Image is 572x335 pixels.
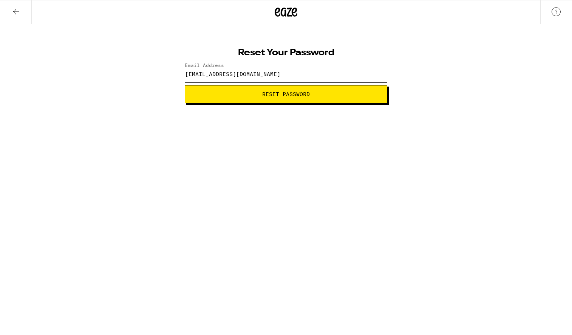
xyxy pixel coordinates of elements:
[185,65,387,82] input: Email Address
[262,92,310,97] span: Reset Password
[185,85,387,103] button: Reset Password
[185,63,224,68] label: Email Address
[17,5,33,12] span: Help
[185,48,387,57] h1: Reset Your Password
